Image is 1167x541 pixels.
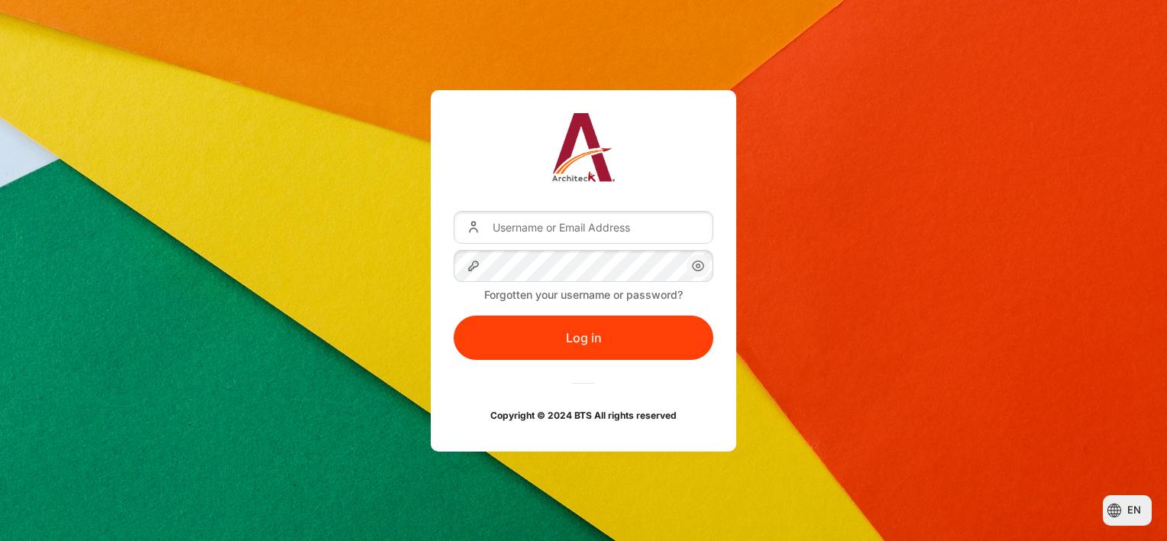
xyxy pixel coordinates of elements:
[454,316,713,360] button: Log in
[1103,495,1152,526] button: Languages
[454,211,713,243] input: Username or Email Address
[490,410,677,421] strong: Copyright © 2024 BTS All rights reserved
[552,113,616,182] img: Architeck
[484,288,683,301] a: Forgotten your username or password?
[552,113,616,188] a: Architeck
[1127,503,1141,518] span: en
